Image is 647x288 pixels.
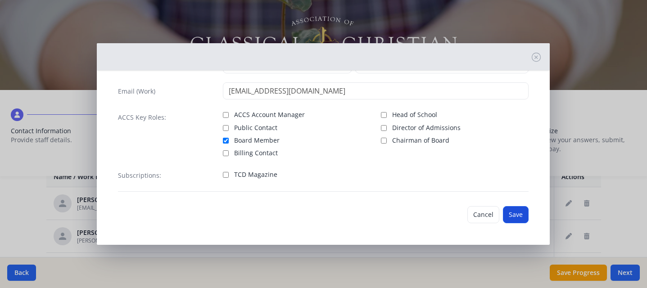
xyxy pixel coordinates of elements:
span: Billing Contact [234,148,278,157]
input: contact@site.com [223,82,529,99]
input: Board Member [223,138,229,144]
label: ACCS Key Roles: [118,113,166,122]
button: Cancel [467,206,499,223]
span: Chairman of Board [392,136,449,145]
button: Save [503,206,529,223]
span: Director of Admissions [392,123,461,132]
span: TCD Magazine [234,170,277,179]
label: Subscriptions: [118,171,161,180]
input: Billing Contact [223,150,229,156]
span: Head of School [392,110,437,119]
input: Chairman of Board [381,138,387,144]
input: Head of School [381,112,387,118]
span: Board Member [234,136,280,145]
span: Public Contact [234,123,277,132]
label: Email (Work) [118,87,155,96]
input: Public Contact [223,125,229,131]
input: TCD Magazine [223,172,229,178]
input: ACCS Account Manager [223,112,229,118]
input: Director of Admissions [381,125,387,131]
span: ACCS Account Manager [234,110,305,119]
